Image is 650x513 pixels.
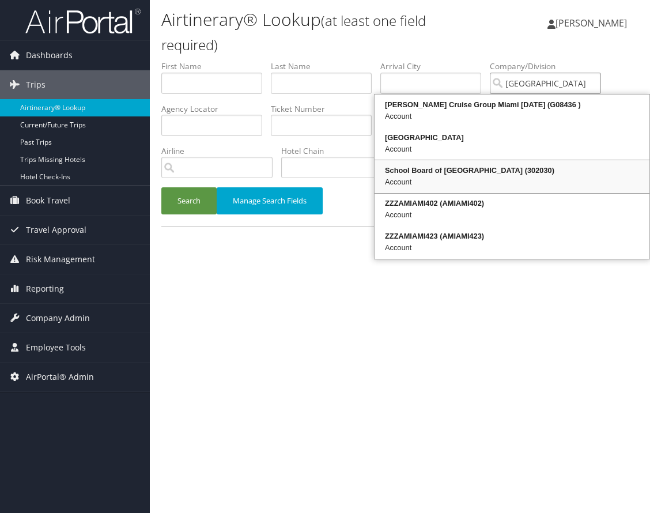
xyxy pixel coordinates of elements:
span: [PERSON_NAME] [555,17,627,29]
div: [PERSON_NAME] Cruise Group Miami [DATE] (G08436 ) [376,99,648,111]
label: Arrival City [380,61,490,72]
div: Account [376,144,648,155]
div: Account [376,242,648,254]
label: Last Name [271,61,380,72]
span: Trips [26,70,46,99]
span: Employee Tools [26,333,86,362]
div: Account [376,176,648,188]
div: School Board of [GEOGRAPHIC_DATA] (302030) [376,165,648,176]
div: Account [376,209,648,221]
label: First Name [161,61,271,72]
div: ZZZAMIAMI423 (AMIAMI423) [376,231,648,242]
label: Ticket Number [271,103,380,115]
label: Airline [161,145,281,157]
img: airportal-logo.png [25,7,141,35]
label: Company/Division [490,61,610,72]
h1: Airtinerary® Lookup [161,7,479,56]
button: Manage Search Fields [217,187,323,214]
span: Reporting [26,274,64,303]
span: Risk Management [26,245,95,274]
span: Dashboards [26,41,73,70]
span: AirPortal® Admin [26,363,94,391]
div: ZZZAMIAMI402 (AMIAMI402) [376,198,648,209]
label: Agency Locator [161,103,271,115]
label: Hotel Chain [281,145,391,157]
a: [PERSON_NAME] [547,6,638,40]
div: [GEOGRAPHIC_DATA] [376,132,648,144]
button: Search [161,187,217,214]
span: Company Admin [26,304,90,333]
span: Travel Approval [26,216,86,244]
div: Account [376,111,648,122]
span: Book Travel [26,186,70,215]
